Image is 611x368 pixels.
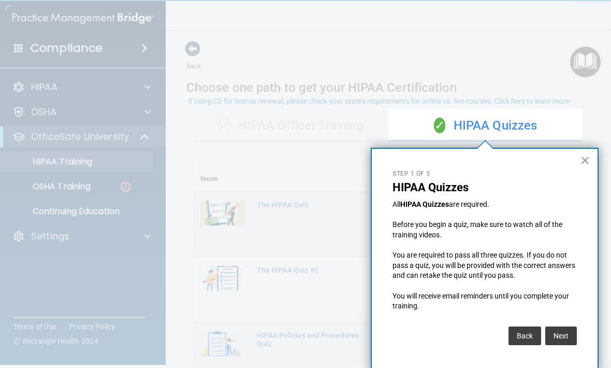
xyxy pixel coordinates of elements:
[388,110,583,141] div: HIPAA Quizzes
[392,200,400,208] span: All
[580,152,590,168] button: Close
[508,327,541,345] button: Back
[392,220,577,240] p: Before you begin a quiz, make sure to watch all of the training videos.
[392,250,577,281] p: You are required to pass all three quizzes. If you do not pass a quiz, you will be provided with ...
[400,200,449,208] strong: HIPAA Quizzes
[392,169,577,178] p: Step 1 of 5
[434,118,445,133] span: ✓
[449,200,489,208] span: are required.
[392,181,577,194] p: HIPAA Quizzes
[392,291,577,312] p: You will receive email reminders until you complete your training.
[545,327,577,345] button: Next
